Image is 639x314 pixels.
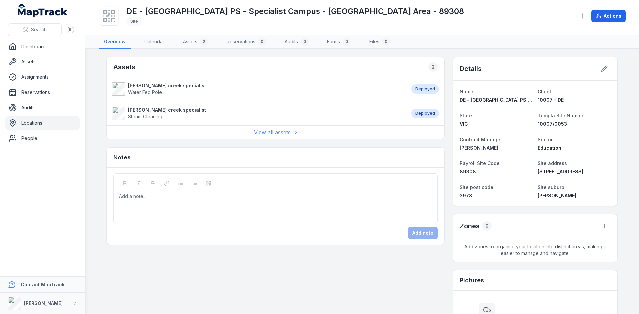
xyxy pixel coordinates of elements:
span: Site post code [460,184,493,190]
button: Actions [591,10,626,22]
div: 0 [301,38,309,46]
a: Forms0 [322,35,356,49]
a: Files0 [364,35,395,49]
button: Search [8,23,62,36]
div: Site [126,17,142,26]
span: 10007/0053 [538,121,567,127]
strong: [PERSON_NAME] [24,300,63,306]
a: Assets2 [178,35,213,49]
a: Audits [5,101,80,114]
div: 0 [382,38,390,46]
div: 2 [200,38,208,46]
strong: Contact MapTrack [21,282,65,287]
a: Assets [5,55,80,68]
a: MapTrack [18,4,68,17]
a: Locations [5,116,80,130]
span: Steam Cleaning [128,114,162,119]
span: Payroll Site Code [460,160,500,166]
div: 2 [428,62,438,72]
div: 0 [343,38,351,46]
a: Reservations [5,86,80,99]
a: Audits0 [279,35,314,49]
span: 10007 - DE [538,97,564,103]
h2: Zones [460,221,480,231]
span: Search [31,26,47,33]
a: People [5,132,80,145]
h2: Details [460,64,482,73]
h2: Assets [113,62,135,72]
span: Water Fed Pole [128,89,162,95]
span: [STREET_ADDRESS] [538,169,583,174]
span: State [460,113,472,118]
h3: Notes [113,153,131,162]
h3: Pictures [460,276,484,285]
a: View all assets [254,128,297,136]
a: Calendar [139,35,170,49]
div: 0 [258,38,266,46]
span: [PERSON_NAME] [538,193,576,198]
strong: [PERSON_NAME] creek specialist [128,107,206,113]
a: [PERSON_NAME] creek specialistWater Fed Pole [112,82,405,96]
span: Site suburb [538,184,564,190]
div: Deployed [411,109,439,118]
a: Dashboard [5,40,80,53]
a: Assignments [5,70,80,84]
span: VIC [460,121,468,127]
h1: DE - [GEOGRAPHIC_DATA] PS - Specialist Campus - [GEOGRAPHIC_DATA] Area - 89308 [126,6,464,17]
span: Site address [538,160,567,166]
strong: [PERSON_NAME] creek specialist [128,82,206,89]
span: 89308 [460,169,476,174]
span: Education [538,145,561,151]
span: Contract Manager [460,137,502,142]
a: [PERSON_NAME] [460,145,532,151]
a: Reservations0 [221,35,271,49]
span: Add zones to organise your location into distinct areas, making it easier to manage and navigate. [453,238,617,262]
a: [PERSON_NAME] creek specialistSteam Cleaning [112,107,405,120]
span: Client [538,89,551,94]
span: 3978 [460,193,472,198]
a: Overview [99,35,131,49]
span: Name [460,89,473,94]
span: Templa Site Number [538,113,585,118]
div: 0 [482,221,492,231]
span: Sector [538,137,553,142]
div: Deployed [411,84,439,94]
